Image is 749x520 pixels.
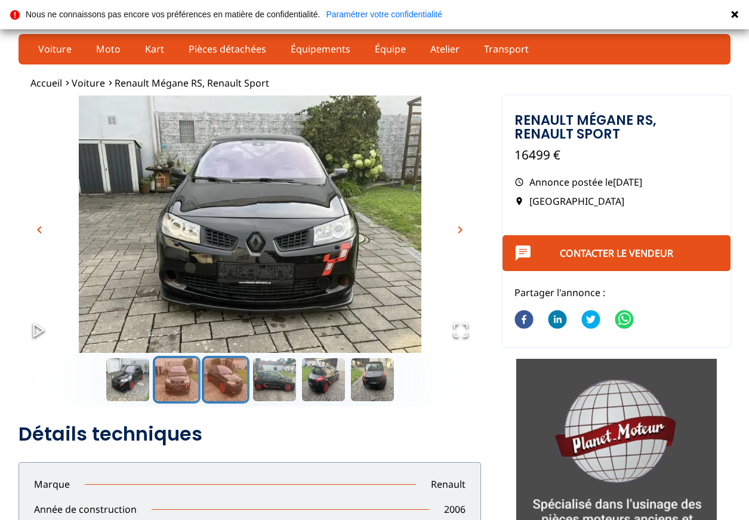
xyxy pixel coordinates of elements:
p: Année de construction [19,503,152,516]
h1: Renault Mégane RS, Renault Sport [514,113,719,140]
button: chevron_left [30,221,48,239]
button: Go to Slide 6 [349,356,396,404]
a: Transport [476,39,537,59]
button: Go to Slide 2 [153,356,201,404]
a: Contacter le vendeur [560,247,673,260]
button: Go to Slide 4 [251,356,298,404]
a: Kart [137,39,172,59]
span: chevron_left [32,223,47,237]
button: Go to Slide 3 [202,356,249,404]
div: Go to Slide 2 [19,96,481,353]
button: Contacter le vendeur [503,235,730,271]
a: Voiture [72,76,105,90]
p: Nous ne connaissons pas encore vos préférences en matière de confidentialité. [26,10,320,19]
p: Annonce postée le [DATE] [514,176,719,189]
a: Équipe [367,39,414,59]
button: linkedin [548,302,567,338]
a: Voiture [30,39,79,59]
p: Marque [19,478,85,491]
div: Thumbnail Navigation [19,356,481,404]
p: 2006 [429,503,480,516]
p: 16499 € [514,146,719,164]
button: twitter [581,302,600,338]
button: Go to Slide 5 [300,356,347,404]
a: Moto [88,39,128,59]
button: Play or Pause Slideshow [19,310,59,352]
a: Atelier [423,39,467,59]
p: Partager l'annonce : [514,286,719,299]
p: [GEOGRAPHIC_DATA] [514,195,719,208]
button: whatsapp [615,302,634,338]
a: Équipements [283,39,358,59]
a: Accueil [30,76,62,90]
span: chevron_right [453,223,467,237]
p: Renault [416,478,480,491]
img: image [19,96,481,353]
h2: Détails techniques [19,422,481,446]
button: chevron_right [451,221,469,239]
button: Open Fullscreen [440,310,481,352]
a: Pièces détachées [181,39,274,59]
a: Renault Mégane RS, Renault Sport [115,76,269,90]
button: Go to Slide 1 [104,356,152,404]
button: facebook [514,302,534,338]
a: Paramétrer votre confidentialité [326,10,442,19]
